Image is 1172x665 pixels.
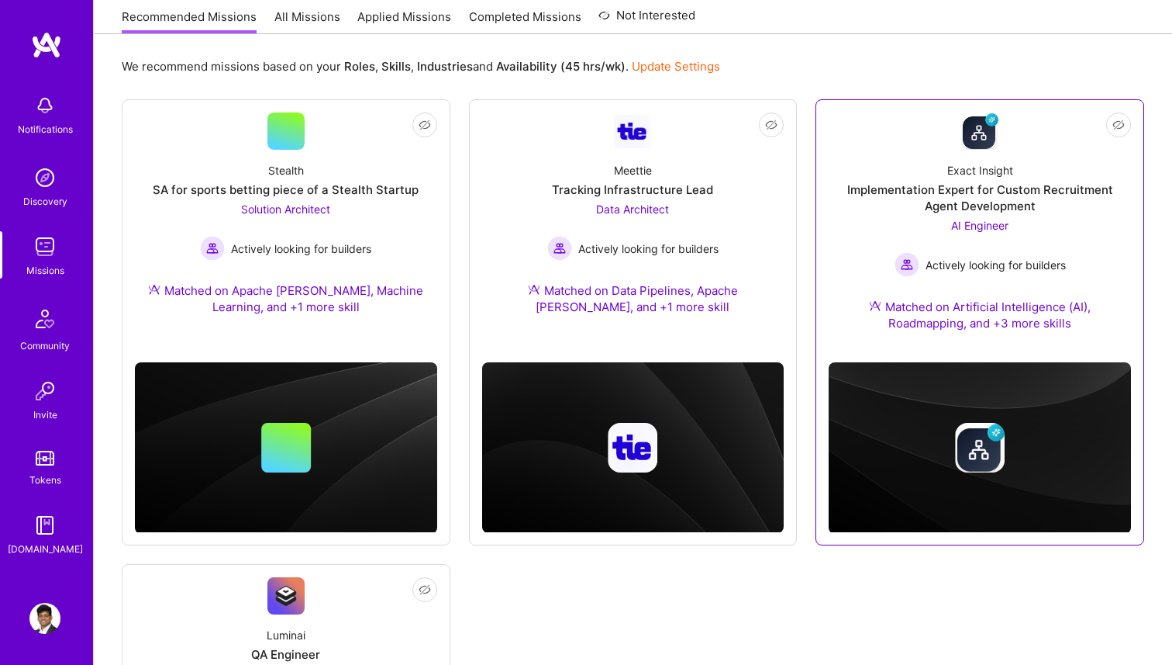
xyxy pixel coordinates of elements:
[36,451,54,466] img: tokens
[268,162,304,178] div: Stealth
[528,283,540,296] img: Ateam Purple Icon
[18,121,73,137] div: Notifications
[829,362,1131,533] img: cover
[417,59,473,74] b: Industries
[251,646,320,663] div: QA Engineer
[614,162,652,178] div: Meettie
[274,9,340,34] a: All Missions
[31,31,62,59] img: logo
[267,627,305,643] div: Luminai
[148,283,160,296] img: Ateam Purple Icon
[598,6,695,34] a: Not Interested
[29,231,60,262] img: teamwork
[357,9,451,34] a: Applied Missions
[231,241,371,257] span: Actively looking for builders
[552,182,713,198] div: Tracking Infrastructure Lead
[947,162,1013,178] div: Exact Insight
[26,262,64,279] div: Missions
[26,603,64,634] a: User Avatar
[632,59,720,74] a: Update Settings
[20,338,70,354] div: Community
[578,241,719,257] span: Actively looking for builders
[29,510,60,541] img: guide book
[496,59,626,74] b: Availability (45 hrs/wk)
[29,162,60,193] img: discovery
[135,113,437,334] a: StealthSA for sports betting piece of a Stealth StartupSolution Architect Actively looking for bu...
[608,423,657,473] img: Company logo
[419,119,431,131] i: icon EyeClosed
[267,577,305,615] img: Company Logo
[381,59,411,74] b: Skills
[241,203,330,216] span: Solution Architect
[200,236,225,261] img: Actively looking for builders
[122,9,257,34] a: Recommended Missions
[29,472,61,488] div: Tokens
[951,219,1008,232] span: AI Engineer
[23,193,67,210] div: Discovery
[869,300,881,312] img: Ateam Purple Icon
[153,182,419,198] div: SA for sports betting piece of a Stealth Startup
[29,603,60,634] img: User Avatar
[135,282,437,315] div: Matched on Apache [PERSON_NAME], Machine Learning, and +1 more skill
[547,236,572,261] img: Actively looking for builders
[1112,119,1125,131] i: icon EyeClosed
[29,376,60,407] img: Invite
[33,407,57,423] div: Invite
[926,257,1066,273] span: Actively looking for builders
[344,59,375,74] b: Roles
[895,252,919,277] img: Actively looking for builders
[419,584,431,596] i: icon EyeClosed
[765,119,777,131] i: icon EyeClosed
[482,362,784,533] img: cover
[26,300,64,338] img: Community
[482,282,784,315] div: Matched on Data Pipelines, Apache [PERSON_NAME], and +1 more skill
[614,115,651,148] img: Company Logo
[482,113,784,334] a: Company LogoMeettieTracking Infrastructure LeadData Architect Actively looking for buildersActive...
[596,203,669,216] span: Data Architect
[135,362,437,533] img: cover
[469,9,581,34] a: Completed Missions
[8,541,83,557] div: [DOMAIN_NAME]
[961,113,998,150] img: Company Logo
[955,423,1005,473] img: Company logo
[829,299,1131,331] div: Matched on Artificial Intelligence (AI), Roadmapping, and +3 more skills
[29,90,60,121] img: bell
[122,58,720,74] p: We recommend missions based on your , , and .
[829,182,1131,214] div: Implementation Expert for Custom Recruitment Agent Development
[829,113,1131,350] a: Company LogoExact InsightImplementation Expert for Custom Recruitment Agent DevelopmentAI Enginee...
